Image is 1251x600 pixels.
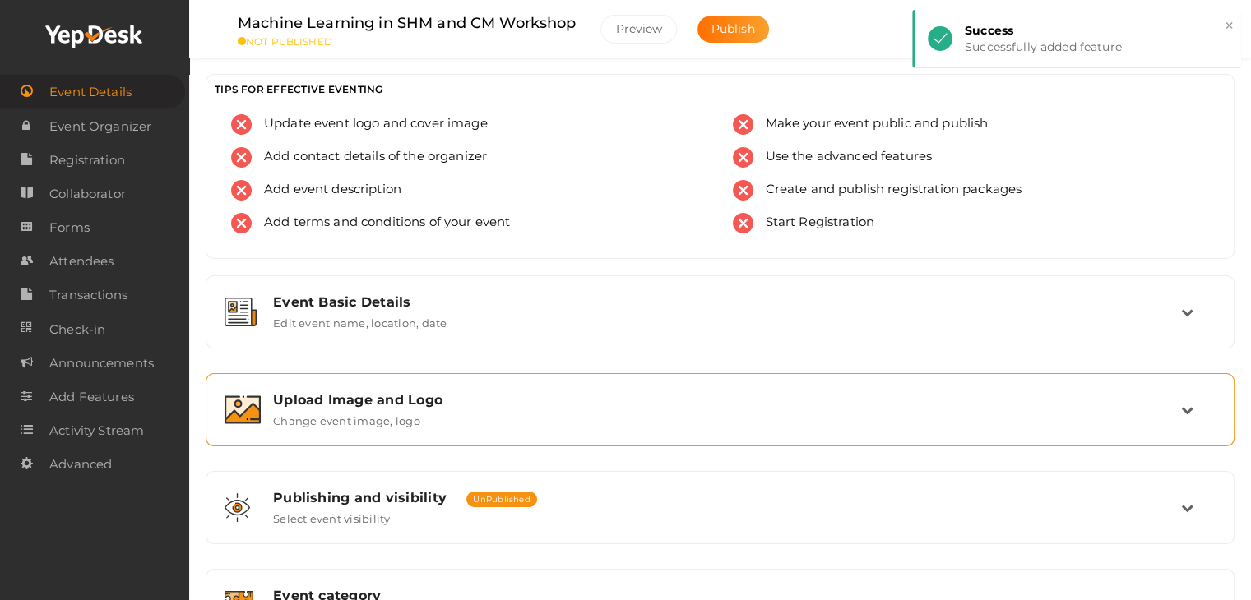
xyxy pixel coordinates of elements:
[600,15,677,44] button: Preview
[215,317,1226,333] a: Event Basic Details Edit event name, location, date
[231,213,252,233] img: error.svg
[965,22,1229,39] div: Success
[733,213,753,233] img: error.svg
[753,213,875,233] span: Start Registration
[225,298,257,326] img: event-details.svg
[711,21,755,36] span: Publish
[753,114,989,135] span: Make your event public and publish
[273,294,1181,310] div: Event Basic Details
[697,16,769,43] button: Publish
[273,310,447,330] label: Edit event name, location, date
[49,381,134,413] span: Add Features
[215,513,1226,528] a: Publishing and visibility UnPublished Select event visibility
[49,178,126,210] span: Collaborator
[273,408,420,427] label: Change event image, logo
[49,313,105,346] span: Check-in
[215,415,1226,431] a: Upload Image and Logo Change event image, logo
[49,211,90,244] span: Forms
[273,505,391,525] label: Select event visibility
[252,180,401,201] span: Add event description
[965,39,1229,55] div: Successfully added feature
[733,180,753,201] img: error.svg
[733,114,753,135] img: error.svg
[49,144,125,177] span: Registration
[238,12,576,35] label: Machine Learning in SHM and CM Workshop
[215,83,1226,95] h3: TIPS FOR EFFECTIVE EVENTING
[231,147,252,168] img: error.svg
[733,147,753,168] img: error.svg
[273,392,1181,408] div: Upload Image and Logo
[1224,16,1235,35] button: ×
[231,114,252,135] img: error.svg
[252,147,487,168] span: Add contact details of the organizer
[49,448,112,481] span: Advanced
[273,490,447,505] span: Publishing and visibility
[466,492,537,507] span: UnPublished
[753,147,933,168] span: Use the advanced features
[753,180,1022,201] span: Create and publish registration packages
[49,347,154,380] span: Announcements
[225,493,250,522] img: shared-vision.svg
[252,213,510,233] span: Add terms and conditions of your event
[225,395,261,424] img: image.svg
[252,114,488,135] span: Update event logo and cover image
[49,76,132,108] span: Event Details
[49,279,127,312] span: Transactions
[49,414,144,447] span: Activity Stream
[238,35,576,48] small: NOT PUBLISHED
[49,245,114,278] span: Attendees
[231,180,252,201] img: error.svg
[49,110,151,143] span: Event Organizer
